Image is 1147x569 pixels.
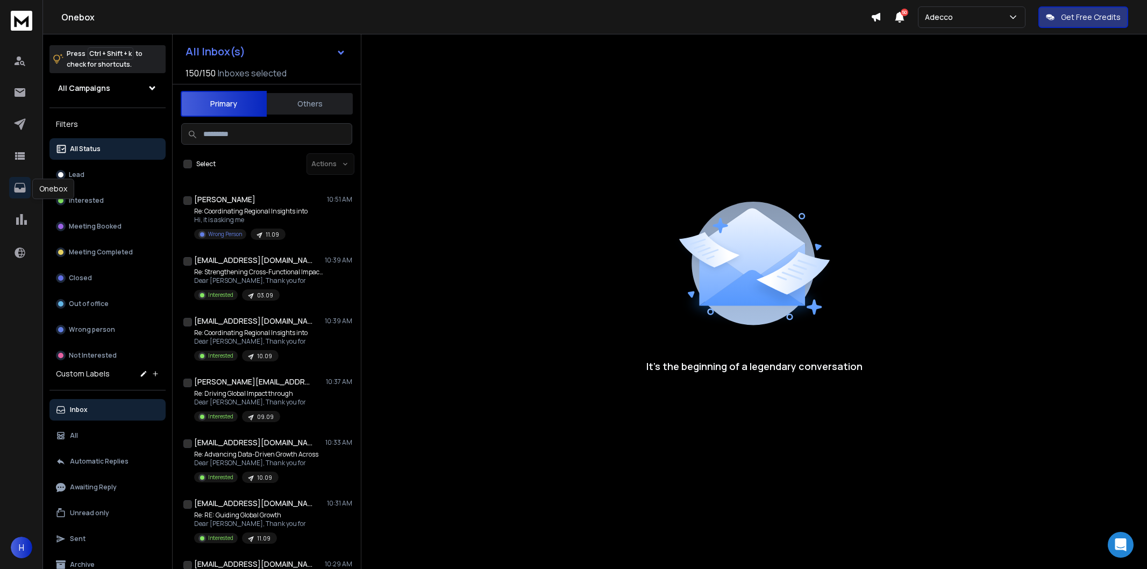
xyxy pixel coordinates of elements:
p: Dear [PERSON_NAME], Thank you for [194,520,306,528]
button: Awaiting Reply [49,476,166,498]
button: Automatic Replies [49,451,166,472]
button: Unread only [49,502,166,524]
p: 10:31 AM [327,499,352,508]
p: Unread only [70,509,109,517]
p: 10:51 AM [327,195,352,204]
span: 150 / 150 [186,67,216,80]
button: Wrong person [49,319,166,340]
p: 10:39 AM [325,256,352,265]
label: Select [196,160,216,168]
p: Interested [208,291,233,299]
h1: Onebox [61,11,871,24]
button: Meeting Booked [49,216,166,237]
button: Out of office [49,293,166,315]
p: Inbox [70,406,88,414]
p: 10:29 AM [325,560,352,568]
p: Dear [PERSON_NAME], Thank you for [194,398,306,407]
button: Sent [49,528,166,550]
p: Wrong person [69,325,115,334]
p: 11.09 [257,535,270,543]
p: Hi, it is asking me [194,216,308,224]
p: Dear [PERSON_NAME], Thank you for [194,276,323,285]
p: 09.09 [257,413,274,421]
p: Meeting Booked [69,222,122,231]
p: Re: Advancing Data-Driven Growth Across [194,450,318,459]
p: Interested [208,352,233,360]
h1: [PERSON_NAME][EMAIL_ADDRESS][DOMAIN_NAME] [194,376,312,387]
button: Meeting Completed [49,241,166,263]
p: Press to check for shortcuts. [67,48,143,70]
p: Re: Driving Global Impact through [194,389,306,398]
p: Adecco [925,12,957,23]
button: H [11,537,32,558]
p: 10:39 AM [325,317,352,325]
button: Get Free Credits [1038,6,1128,28]
p: Re: Coordinating Regional Insights into [194,207,308,216]
p: Archive [70,560,95,569]
p: Closed [69,274,92,282]
p: Awaiting Reply [70,483,117,492]
button: Closed [49,267,166,289]
span: Ctrl + Shift + k [88,47,133,60]
p: Get Free Credits [1061,12,1121,23]
p: All [70,431,78,440]
p: Meeting Completed [69,248,133,257]
button: All Inbox(s) [177,41,354,62]
p: 10:37 AM [326,378,352,386]
p: Interested [208,473,233,481]
p: Wrong Person [208,230,242,238]
img: logo [11,11,32,31]
p: It’s the beginning of a legendary conversation [646,359,863,374]
p: Out of office [69,300,109,308]
p: 10.09 [257,352,272,360]
p: Dear [PERSON_NAME], Thank you for [194,459,318,467]
p: Not Interested [69,351,117,360]
p: All Status [70,145,101,153]
button: Primary [181,91,267,117]
h1: [EMAIL_ADDRESS][DOMAIN_NAME] [194,255,312,266]
h3: Filters [49,117,166,132]
p: Interested [208,534,233,542]
span: 50 [901,9,908,16]
p: Dear [PERSON_NAME], Thank you for [194,337,308,346]
div: Open Intercom Messenger [1108,532,1134,558]
h1: [EMAIL_ADDRESS][DOMAIN_NAME] [194,498,312,509]
button: All [49,425,166,446]
p: Interested [208,412,233,421]
p: Re: Strengthening Cross-Functional Impact in [194,268,323,276]
h1: [EMAIL_ADDRESS][DOMAIN_NAME] [194,316,312,326]
h3: Custom Labels [56,368,110,379]
h1: [EMAIL_ADDRESS][DOMAIN_NAME] [194,437,312,448]
button: All Status [49,138,166,160]
p: 11.09 [266,231,279,239]
p: Re: RE: Guiding Global Growth [194,511,306,520]
button: Others [267,92,353,116]
div: Onebox [32,179,74,199]
button: Interested [49,190,166,211]
h1: All Inbox(s) [186,46,245,57]
p: 10.09 [257,474,272,482]
p: Lead [69,170,84,179]
p: 10:33 AM [325,438,352,447]
p: Re: Coordinating Regional Insights into [194,329,308,337]
button: Inbox [49,399,166,421]
p: 03.09 [257,291,273,300]
p: Interested [69,196,104,205]
p: Sent [70,535,86,543]
button: Not Interested [49,345,166,366]
p: Automatic Replies [70,457,129,466]
button: Lead [49,164,166,186]
button: All Campaigns [49,77,166,99]
h1: [PERSON_NAME] [194,194,255,205]
h1: All Campaigns [58,83,110,94]
h3: Inboxes selected [218,67,287,80]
